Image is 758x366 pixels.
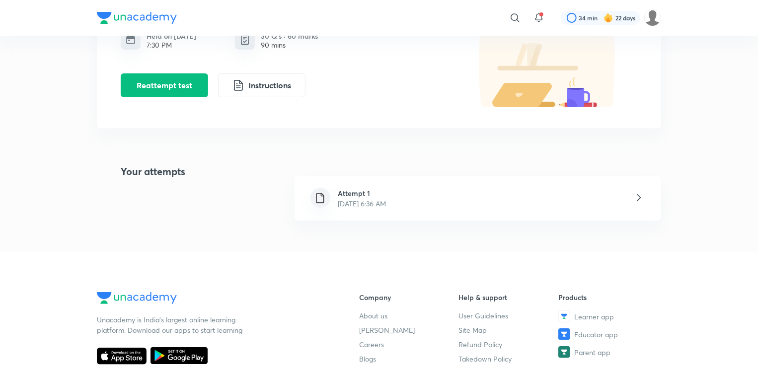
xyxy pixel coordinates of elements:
[314,192,326,204] img: file
[338,188,386,198] h6: Attempt 1
[574,329,618,340] span: Educator app
[359,354,459,364] a: Blogs
[558,346,570,358] img: Parent app
[97,164,185,233] h4: Your attempts
[459,292,559,303] h6: Help & support
[97,12,177,24] img: Company Logo
[126,35,136,45] img: timing
[459,354,559,364] a: Takedown Policy
[604,13,613,23] img: streak
[97,292,327,306] a: Company Logo
[261,31,318,41] h6: 30 Q’s · 60 marks
[338,198,386,209] p: [DATE] 6:36 AM
[121,73,208,97] button: Reattempt test
[97,292,177,304] img: Company Logo
[574,347,610,358] span: Parent app
[359,325,459,335] a: [PERSON_NAME]
[574,311,614,322] span: Learner app
[359,339,384,350] span: Careers
[558,346,658,358] a: Parent app
[644,9,661,26] img: Atia khan
[558,292,658,303] h6: Products
[459,339,559,350] a: Refund Policy
[558,328,658,340] a: Educator app
[218,73,305,97] button: Instructions
[359,310,459,321] a: About us
[459,325,559,335] a: Site Map
[232,79,244,91] img: instruction
[261,41,318,49] div: 90 mins
[558,310,658,322] a: Learner app
[147,31,196,41] h6: Held on [DATE]
[359,292,459,303] h6: Company
[459,310,559,321] a: User Guidelines
[359,339,459,350] a: Careers
[97,314,246,335] p: Unacademy is India’s largest online learning platform. Download our apps to start learning
[558,310,570,322] img: Learner app
[239,34,251,46] img: quiz info
[558,328,570,340] img: Educator app
[147,41,196,49] div: 7:30 PM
